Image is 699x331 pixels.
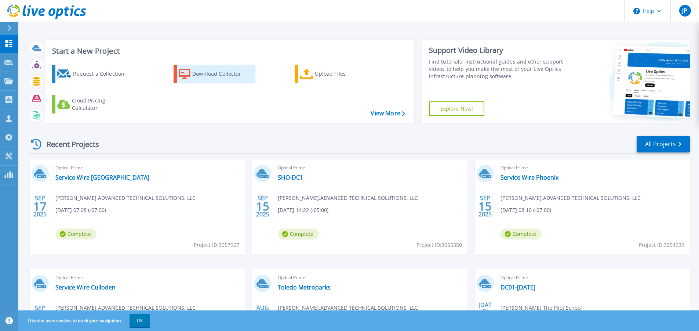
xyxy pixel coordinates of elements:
div: Upload Files [315,66,374,81]
span: JP [682,8,687,14]
a: Service Wire [GEOGRAPHIC_DATA] [55,174,149,181]
span: [PERSON_NAME] , The Pilot School [500,304,582,312]
div: Recent Projects [28,135,109,153]
div: Request a Collection [73,66,132,81]
span: Optical Prime [500,274,685,282]
span: [DATE] 14:22 (-05:00) [278,206,328,214]
div: SEP 2025 [256,193,270,220]
span: [PERSON_NAME] , ADVANCED TECHNICAL SOLUTIONS, LLC [278,304,418,312]
span: Complete [278,229,319,240]
a: Service Wire Culloden [55,284,116,291]
span: 17 [33,203,47,209]
span: Optical Prime [278,274,463,282]
span: [DATE] 08:10 (-07:00) [500,206,551,214]
a: SHO-DC1 [278,174,303,181]
span: [PERSON_NAME] , ADVANCED TECHNICAL SOLUTIONS, LLC [55,304,196,312]
div: Support Video Library [429,46,566,55]
span: 15 [256,203,269,209]
div: SEP 2025 [478,193,492,220]
div: Find tutorials, instructional guides and other support videos to help you make the most of your L... [429,58,566,80]
div: [DATE] 2025 [478,303,492,330]
a: Request a Collection [52,65,134,83]
span: Complete [500,229,542,240]
a: Cloud Pricing Calculator [52,95,134,114]
a: View More [371,110,405,117]
span: [PERSON_NAME] , ADVANCED TECHNICAL SOLUTIONS, LLC [500,194,641,202]
span: [DATE] 07:08 (-07:00) [55,206,106,214]
div: AUG 2025 [256,303,270,330]
button: OK [130,314,150,327]
span: Optical Prime [55,274,240,282]
span: 15 [478,203,492,209]
span: Project ID: 3057967 [194,241,239,249]
span: [PERSON_NAME] , ADVANCED TECHNICAL SOLUTIONS, LLC [278,194,418,202]
span: [PERSON_NAME] , ADVANCED TECHNICAL SOLUTIONS, LLC [55,194,196,202]
a: DC01-[DATE] [500,284,535,291]
span: Optical Prime [278,164,463,172]
span: Optical Prime [500,164,685,172]
div: SEP 2025 [33,303,47,330]
a: Download Collector [174,65,255,83]
div: Cloud Pricing Calculator [72,97,131,112]
span: Complete [55,229,97,240]
a: Upload Files [295,65,377,83]
div: SEP 2025 [33,193,47,220]
h3: Start a New Project [52,47,405,55]
span: This site uses cookies to track your navigation. [20,314,150,327]
span: Project ID: 3054939 [639,241,684,249]
div: Download Collector [192,66,251,81]
a: Service Wire Phoenix [500,174,558,181]
span: Optical Prime [55,164,240,172]
a: All Projects [637,136,690,152]
a: Toledo Metroparks [278,284,331,291]
span: Project ID: 3055350 [416,241,462,249]
a: Explore Now! [429,101,485,116]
